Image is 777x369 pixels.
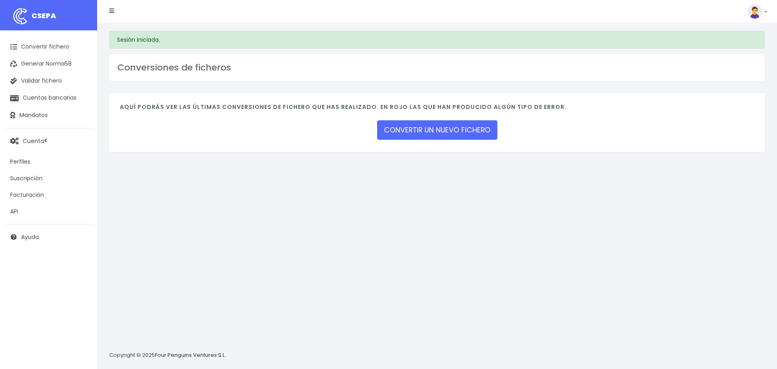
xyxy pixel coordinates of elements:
h4: Aquí podrás ver las últimas conversiones de fichero que has realizado. En rojo las que han produc... [120,104,754,115]
a: Suscripción [4,170,93,187]
img: profile [747,4,762,19]
p: Copyright © 2025 . [109,351,227,360]
span: CSEPA [32,11,56,21]
a: Mandatos [4,107,93,124]
span: Cuenta [23,137,44,145]
a: CONVERTIR UN NUEVO FICHERO [377,120,497,140]
span: Ayuda [21,233,39,241]
a: Validar fichero [4,73,93,90]
a: Cuentas bancarias [4,90,93,107]
a: Ayuda [4,228,93,245]
h3: Conversiones de ficheros [117,62,757,73]
img: logo [10,6,30,26]
a: Generar Norma58 [4,55,93,73]
a: Cuenta [4,132,93,149]
a: Facturación [4,187,93,203]
a: API [4,203,93,220]
a: Perfiles [4,154,93,170]
a: Convertir fichero [4,38,93,55]
a: Four Penguins Ventures S.L. [155,351,226,359]
div: Sesión iniciada. [109,31,765,49]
